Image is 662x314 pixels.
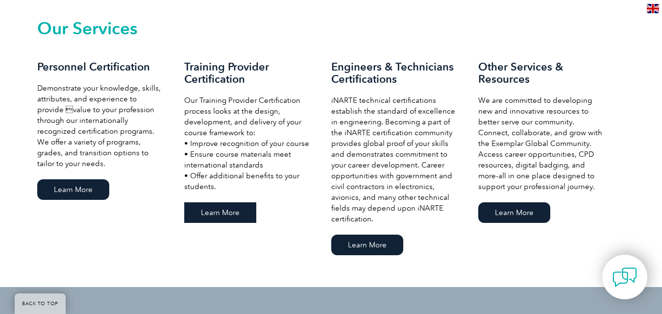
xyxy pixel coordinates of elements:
[184,61,312,85] h3: Training Provider Certification
[478,95,606,192] p: We are committed to developing new and innovative resources to better serve our community. Connec...
[478,61,606,85] h3: Other Services & Resources
[331,61,459,85] h3: Engineers & Technicians Certifications
[331,235,403,255] a: Learn More
[613,265,637,290] img: contact-chat.png
[184,95,312,192] p: Our Training Provider Certification process looks at the design, development, and delivery of you...
[37,21,625,36] h2: Our Services
[331,95,459,224] p: iNARTE technical certifications establish the standard of excellence in engineering. Becoming a p...
[37,83,165,169] p: Demonstrate your knowledge, skills, attributes, and experience to provide value to your professi...
[37,179,109,200] a: Learn More
[37,61,165,73] h3: Personnel Certification
[15,293,66,314] a: BACK TO TOP
[184,202,256,223] a: Learn More
[647,4,659,13] img: en
[478,202,550,223] a: Learn More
